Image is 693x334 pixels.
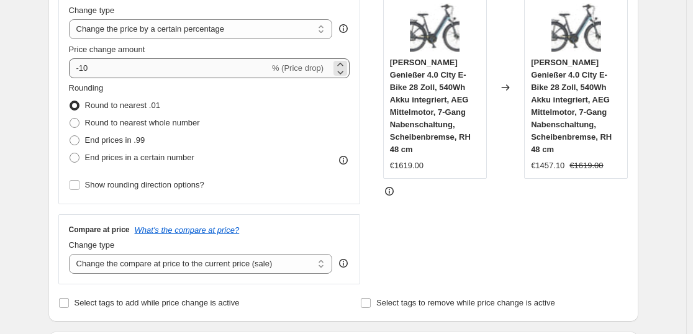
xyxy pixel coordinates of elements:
[85,180,204,189] span: Show rounding direction options?
[85,101,160,110] span: Round to nearest .01
[85,135,145,145] span: End prices in .99
[390,58,471,154] span: [PERSON_NAME] Genießer 4.0 City E-Bike 28 Zoll, 540Wh Akku integriert, AEG Mittelmotor, 7-Gang Na...
[531,160,564,172] div: €1457.10
[410,3,460,53] img: 81DJ5jDD0IL_80x.jpg
[337,257,350,269] div: help
[569,160,603,172] strike: €1619.00
[531,58,612,154] span: [PERSON_NAME] Genießer 4.0 City E-Bike 28 Zoll, 540Wh Akku integriert, AEG Mittelmotor, 7-Gang Na...
[69,45,145,54] span: Price change amount
[69,240,115,250] span: Change type
[69,6,115,15] span: Change type
[69,58,269,78] input: -15
[390,160,423,172] div: €1619.00
[69,83,104,93] span: Rounding
[135,225,240,235] button: What's the compare at price?
[272,63,324,73] span: % (Price drop)
[85,153,194,162] span: End prices in a certain number
[85,118,200,127] span: Round to nearest whole number
[376,298,555,307] span: Select tags to remove while price change is active
[75,298,240,307] span: Select tags to add while price change is active
[69,225,130,235] h3: Compare at price
[337,22,350,35] div: help
[551,3,601,53] img: 81DJ5jDD0IL_80x.jpg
